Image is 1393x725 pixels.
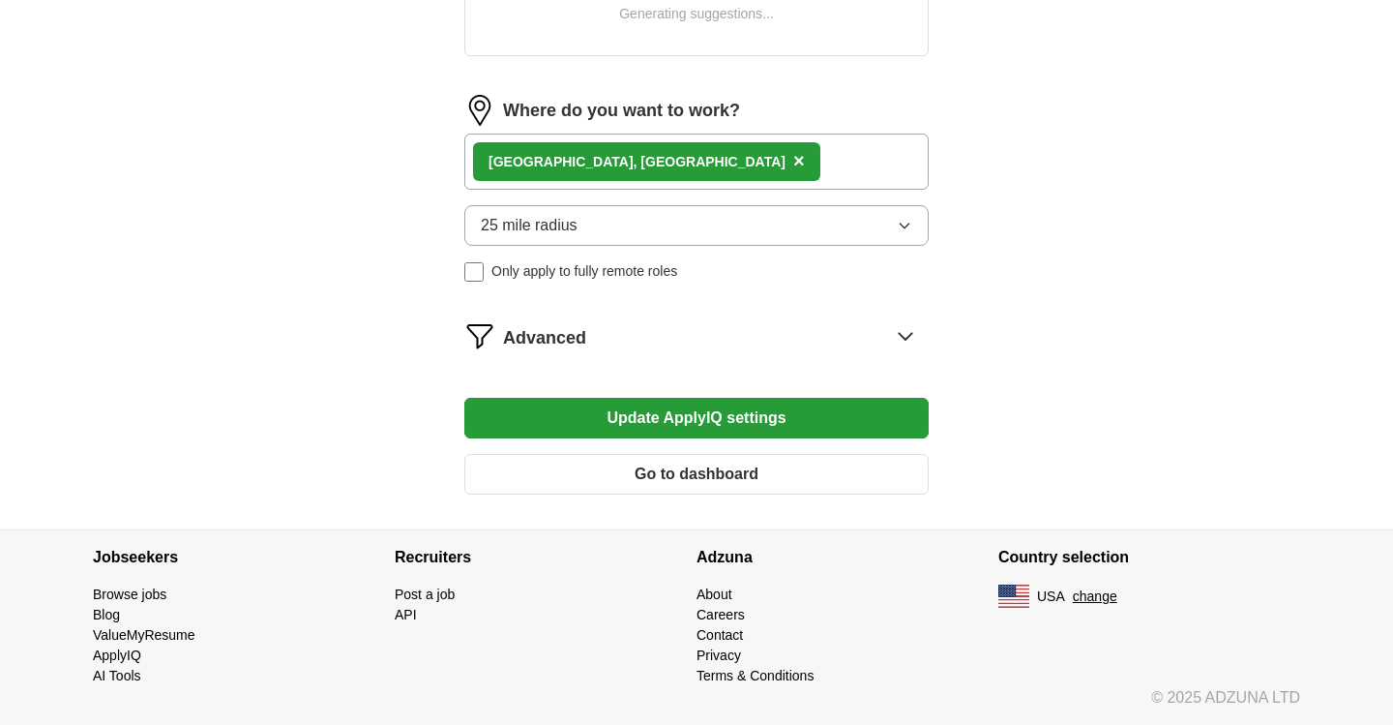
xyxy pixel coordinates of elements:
a: About [696,587,732,602]
a: ApplyIQ [93,648,141,663]
input: Only apply to fully remote roles [464,262,484,282]
button: 25 mile radius [464,205,929,246]
img: US flag [998,585,1029,608]
label: Where do you want to work? [503,98,740,124]
span: × [793,150,805,171]
a: Privacy [696,648,741,663]
a: API [395,607,417,622]
button: change [1073,587,1117,607]
a: ValueMyResume [93,627,195,643]
button: × [793,147,805,176]
div: Generating suggestions... [619,4,774,24]
span: Only apply to fully remote roles [491,261,677,282]
button: Update ApplyIQ settings [464,398,929,438]
div: [GEOGRAPHIC_DATA], [GEOGRAPHIC_DATA] [489,152,785,172]
a: Terms & Conditions [696,668,814,683]
a: Contact [696,627,743,643]
a: Blog [93,607,120,622]
a: Post a job [395,587,455,602]
a: Careers [696,607,745,622]
h4: Country selection [998,530,1300,585]
img: location.png [464,95,495,126]
span: Advanced [503,325,586,351]
img: filter [464,320,495,351]
a: Browse jobs [93,587,166,602]
div: © 2025 ADZUNA LTD [77,686,1316,725]
a: AI Tools [93,668,141,683]
span: USA [1037,587,1065,607]
span: 25 mile radius [481,214,578,237]
button: Go to dashboard [464,454,929,495]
